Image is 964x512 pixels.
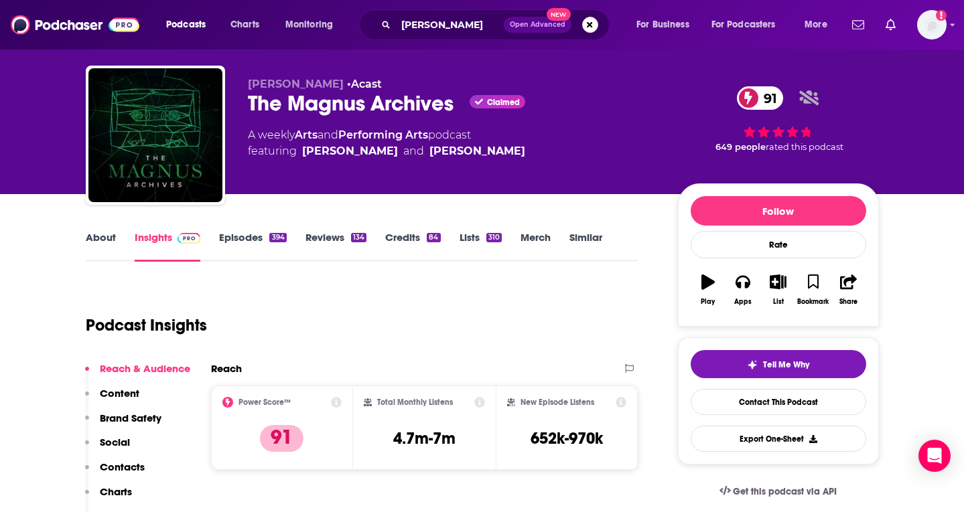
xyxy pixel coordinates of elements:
button: open menu [627,14,706,35]
a: Similar [569,231,602,262]
a: About [86,231,116,262]
div: Play [701,298,715,306]
span: Claimed [487,99,520,106]
span: Charts [230,15,259,34]
a: Acast [351,78,382,90]
button: Play [691,266,726,314]
span: [PERSON_NAME] [248,78,344,90]
h1: Podcast Insights [86,315,207,335]
button: tell me why sparkleTell Me Why [691,350,866,378]
h2: Reach [211,362,242,375]
a: InsightsPodchaser Pro [135,231,201,262]
input: Search podcasts, credits, & more... [396,14,504,35]
div: Bookmark [797,298,829,306]
button: open menu [157,14,223,35]
a: Show notifications dropdown [880,13,901,36]
div: List [773,298,784,306]
button: Show profile menu [917,10,947,39]
p: 91 [260,425,303,452]
button: Content [85,387,139,412]
div: 394 [269,233,286,242]
a: Reviews134 [305,231,366,262]
button: Charts [85,485,132,510]
a: Alexander J Newall [429,143,525,159]
button: open menu [795,14,844,35]
button: Bookmark [796,266,831,314]
p: Contacts [100,460,145,473]
span: New [547,8,571,21]
button: open menu [276,14,350,35]
button: Export One-Sheet [691,426,866,452]
span: More [805,15,827,34]
img: Podchaser - Follow, Share and Rate Podcasts [11,12,139,37]
a: Get this podcast via API [709,475,848,508]
a: Performing Arts [338,129,428,141]
span: • [347,78,382,90]
div: Share [839,298,857,306]
div: 84 [427,233,440,242]
button: open menu [703,14,795,35]
span: featuring [248,143,525,159]
button: Apps [726,266,760,314]
span: For Podcasters [711,15,776,34]
h2: Total Monthly Listens [377,398,453,407]
span: Tell Me Why [763,359,809,370]
span: For Business [636,15,689,34]
div: 310 [486,233,502,242]
span: Monitoring [285,15,333,34]
p: Content [100,387,139,400]
h2: Power Score™ [238,398,291,407]
button: Brand Safety [85,412,161,436]
button: Open AdvancedNew [504,17,571,33]
button: Reach & Audience [85,362,190,387]
span: Podcasts [166,15,206,34]
img: User Profile [917,10,947,39]
a: Show notifications dropdown [847,13,870,36]
a: 91 [737,86,784,110]
div: 134 [351,233,366,242]
div: 91 649 peoplerated this podcast [678,78,879,161]
span: and [403,143,424,159]
a: Contact This Podcast [691,389,866,415]
span: and [318,129,338,141]
span: 649 people [715,142,766,152]
a: Jonathan Sims [302,143,398,159]
a: Credits84 [385,231,440,262]
span: Open Advanced [510,21,565,28]
svg: Add a profile image [936,10,947,21]
span: Get this podcast via API [733,486,837,497]
h2: New Episode Listens [521,398,594,407]
a: Lists310 [460,231,502,262]
a: Merch [521,231,551,262]
div: A weekly podcast [248,127,525,159]
div: Search podcasts, credits, & more... [372,9,622,40]
span: Logged in as marymilad [917,10,947,39]
div: Open Intercom Messenger [918,440,951,472]
a: Episodes394 [219,231,286,262]
div: Apps [734,298,752,306]
button: Follow [691,196,866,226]
p: Charts [100,485,132,498]
h3: 652k-970k [531,428,603,448]
button: Social [85,436,130,460]
p: Reach & Audience [100,362,190,375]
a: Arts [295,129,318,141]
span: 91 [750,86,784,110]
h3: 4.7m-7m [393,428,456,448]
img: tell me why sparkle [747,359,758,370]
a: Charts [222,14,267,35]
button: Share [831,266,866,314]
button: Contacts [85,460,145,485]
p: Social [100,436,130,448]
p: Brand Safety [100,412,161,424]
img: The Magnus Archives [88,68,222,202]
button: List [760,266,795,314]
span: rated this podcast [766,142,843,152]
img: Podchaser Pro [178,233,201,244]
div: Rate [691,231,866,258]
